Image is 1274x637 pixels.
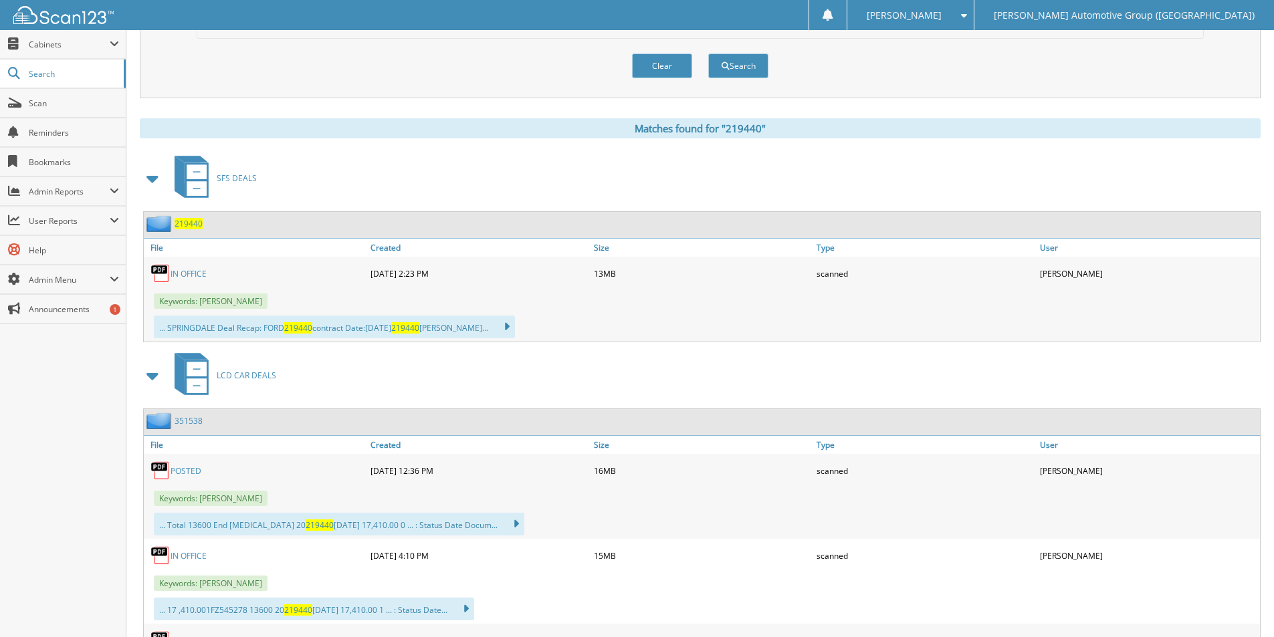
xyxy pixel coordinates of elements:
a: Size [591,436,814,454]
span: LCD CAR DEALS [217,370,276,381]
a: Type [813,239,1037,257]
div: [DATE] 2:23 PM [367,260,591,287]
a: IN OFFICE [171,550,207,561]
span: Admin Reports [29,186,110,197]
a: POSTED [171,465,201,477]
span: Keywords: [PERSON_NAME] [154,576,268,591]
span: Announcements [29,303,119,315]
span: Help [29,245,119,256]
div: [PERSON_NAME] [1037,260,1260,287]
button: Clear [632,53,692,78]
a: User [1037,436,1260,454]
div: scanned [813,260,1037,287]
div: scanned [813,457,1037,484]
div: [PERSON_NAME] [1037,457,1260,484]
div: ... Total 13600 End [MEDICAL_DATA] 20 [DATE] 17,410.00 0 ... : Status Date Docum... [154,513,524,535]
a: File [144,436,367,454]
a: User [1037,239,1260,257]
img: PDF.png [150,461,171,481]
span: [PERSON_NAME] Automotive Group ([GEOGRAPHIC_DATA]) [994,11,1255,19]
span: 219440 [284,604,312,616]
span: Keywords: [PERSON_NAME] [154,293,268,309]
div: 1 [110,304,120,315]
span: Cabinets [29,39,110,50]
a: IN OFFICE [171,268,207,279]
span: Search [29,68,117,80]
div: scanned [813,542,1037,569]
img: folder2.png [146,215,175,232]
a: Type [813,436,1037,454]
img: PDF.png [150,545,171,565]
div: 15MB [591,542,814,569]
span: SFS DEALS [217,172,257,184]
span: Scan [29,98,119,109]
span: 219440 [391,322,419,334]
a: Created [367,436,591,454]
span: Reminders [29,127,119,138]
a: Created [367,239,591,257]
div: [DATE] 4:10 PM [367,542,591,569]
span: 219440 [284,322,312,334]
a: File [144,239,367,257]
span: User Reports [29,215,110,227]
a: SFS DEALS [167,152,257,205]
a: LCD CAR DEALS [167,349,276,402]
a: Size [591,239,814,257]
span: 219440 [306,519,334,531]
img: folder2.png [146,412,175,429]
div: [DATE] 12:36 PM [367,457,591,484]
div: 13MB [591,260,814,287]
span: Admin Menu [29,274,110,285]
span: [PERSON_NAME] [867,11,942,19]
div: ... 17 ,410.001FZ545278 13600 20 [DATE] 17,410.00 1 ... : Status Date... [154,598,474,620]
button: Search [708,53,768,78]
div: Matches found for "219440" [140,118,1261,138]
span: Bookmarks [29,156,119,168]
div: ... SPRINGDALE Deal Recap: FORD contract Date:[DATE] [PERSON_NAME]... [154,315,515,338]
img: PDF.png [150,263,171,283]
img: scan123-logo-white.svg [13,6,114,24]
span: Keywords: [PERSON_NAME] [154,491,268,506]
a: 351538 [175,415,203,426]
div: 16MB [591,457,814,484]
a: 219440 [175,218,203,229]
div: [PERSON_NAME] [1037,542,1260,569]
